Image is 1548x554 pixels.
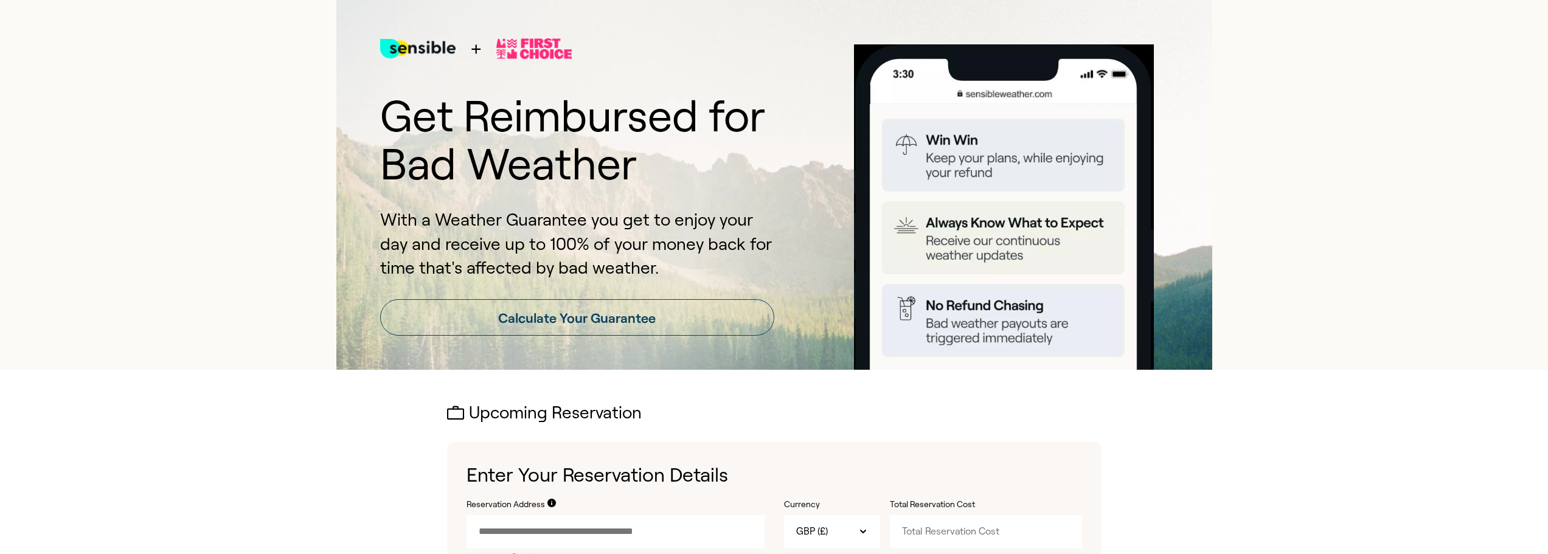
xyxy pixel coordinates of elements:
label: Total Reservation Cost [890,499,1012,511]
a: Calculate Your Guarantee [380,299,774,336]
span: GBP (£) [796,525,828,538]
h2: Upcoming Reservation [447,404,1102,423]
span: + [470,35,482,63]
h1: Enter Your Reservation Details [467,462,1082,489]
input: Total Reservation Cost [890,515,1082,548]
label: Reservation Address [467,499,545,511]
h1: Get Reimbursed for Bad Weather [380,92,774,189]
label: Currency [784,499,880,511]
p: With a Weather Guarantee you get to enjoy your day and receive up to 100% of your money back for ... [380,208,774,280]
img: Product box [840,44,1168,370]
img: test for bg [380,24,456,73]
